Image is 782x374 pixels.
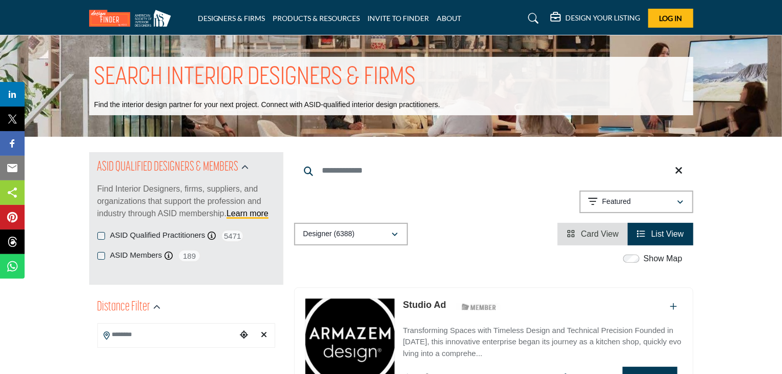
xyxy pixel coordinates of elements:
[551,12,641,25] div: DESIGN YOUR LISTING
[221,230,244,242] span: 5471
[94,100,440,110] p: Find the interior design partner for your next project. Connect with ASID-qualified interior desi...
[580,191,693,213] button: Featured
[651,230,684,238] span: List View
[558,223,628,245] li: Card View
[644,253,683,265] label: Show Map
[97,183,275,220] p: Find Interior Designers, firms, suppliers, and organizations that support the profession and indu...
[403,298,446,312] p: Studio Ad
[97,158,239,177] h2: ASID QUALIFIED DESIGNERS & MEMBERS
[581,230,619,238] span: Card View
[178,250,201,262] span: 189
[98,325,236,345] input: Search Location
[97,232,105,240] input: ASID Qualified Practitioners checkbox
[670,302,677,311] a: Add To List
[257,324,272,346] div: Clear search location
[403,300,446,310] a: Studio Ad
[294,158,693,183] input: Search Keyword
[602,197,631,207] p: Featured
[294,223,408,245] button: Designer (6388)
[97,252,105,260] input: ASID Members checkbox
[303,229,355,239] p: Designer (6388)
[403,325,682,360] p: Transforming Spaces with Timeless Design and Technical Precision Founded in [DATE], this innovati...
[227,209,269,218] a: Learn more
[198,14,265,23] a: DESIGNERS & FIRMS
[273,14,360,23] a: PRODUCTS & RESOURCES
[89,10,176,27] img: Site Logo
[648,9,693,28] button: Log In
[110,230,205,241] label: ASID Qualified Practitioners
[659,14,682,23] span: Log In
[566,13,641,23] h5: DESIGN YOUR LISTING
[110,250,162,261] label: ASID Members
[236,324,252,346] div: Choose your current location
[456,301,502,314] img: ASID Members Badge Icon
[518,10,545,27] a: Search
[437,14,462,23] a: ABOUT
[94,62,416,94] h1: SEARCH INTERIOR DESIGNERS & FIRMS
[628,223,693,245] li: List View
[97,298,151,317] h2: Distance Filter
[403,319,682,360] a: Transforming Spaces with Timeless Design and Technical Precision Founded in [DATE], this innovati...
[637,230,684,238] a: View List
[368,14,429,23] a: INVITE TO FINDER
[567,230,619,238] a: View Card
